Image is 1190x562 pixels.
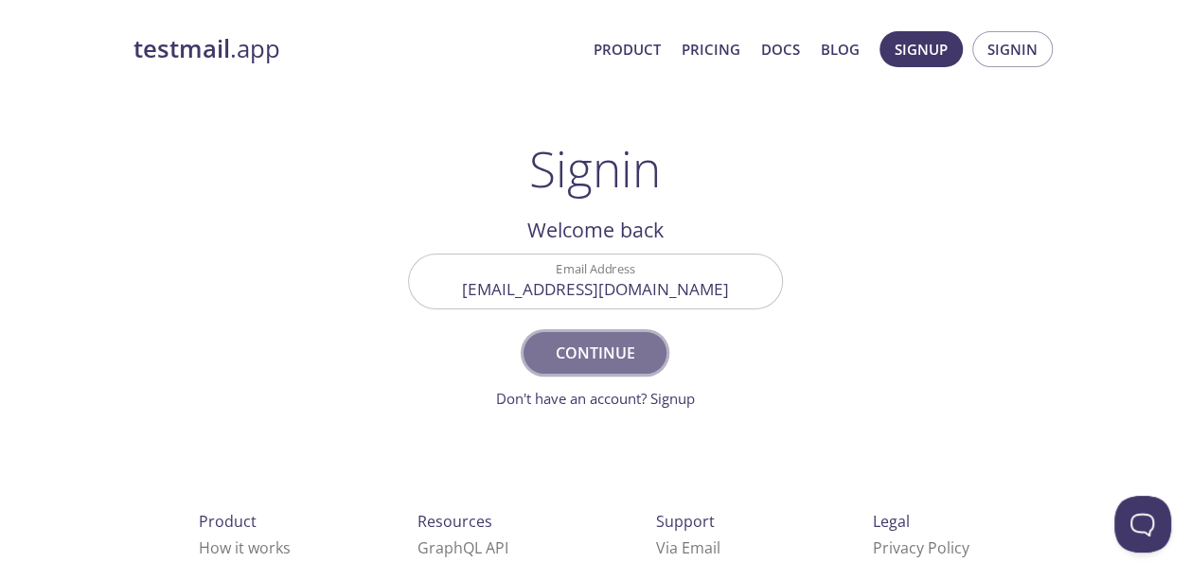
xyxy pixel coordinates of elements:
[873,511,910,532] span: Legal
[1114,496,1171,553] iframe: Help Scout Beacon - Open
[656,537,720,558] a: Via Email
[682,37,740,61] a: Pricing
[972,31,1053,67] button: Signin
[496,389,695,408] a: Don't have an account? Signup
[987,37,1038,61] span: Signin
[879,31,963,67] button: Signup
[656,511,715,532] span: Support
[417,511,492,532] span: Resources
[199,537,291,558] a: How it works
[895,37,948,61] span: Signup
[199,511,257,532] span: Product
[133,32,230,65] strong: testmail
[133,33,578,65] a: testmail.app
[821,37,860,61] a: Blog
[761,37,800,61] a: Docs
[408,214,783,246] h2: Welcome back
[417,537,508,558] a: GraphQL API
[594,37,661,61] a: Product
[524,332,666,374] button: Continue
[544,340,645,366] span: Continue
[873,537,969,558] a: Privacy Policy
[529,140,661,197] h1: Signin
